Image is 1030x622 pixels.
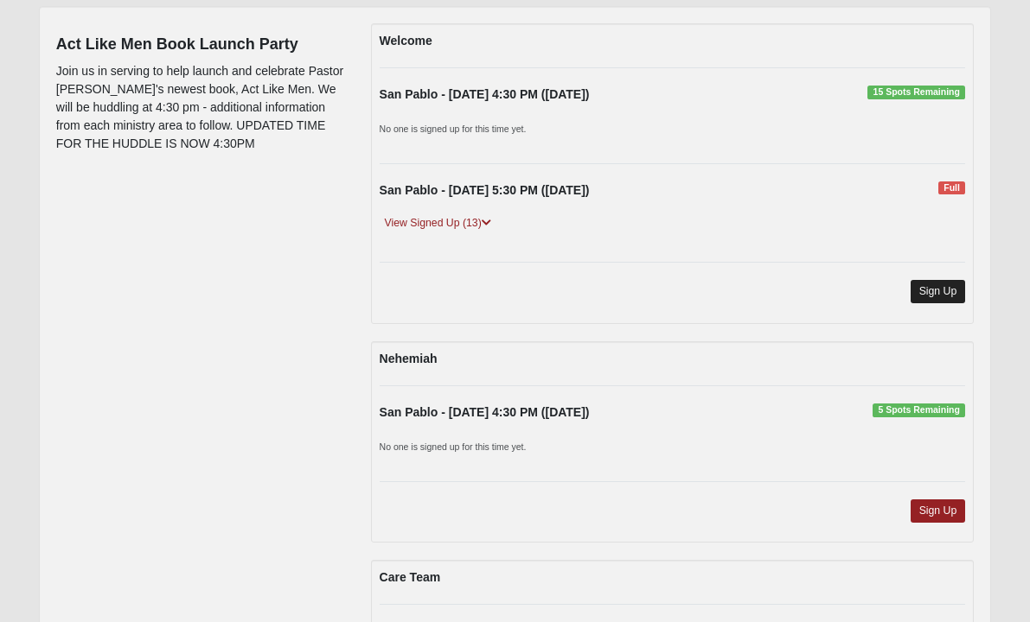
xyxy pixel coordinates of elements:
[938,181,965,195] span: Full
[380,570,441,584] strong: Care Team
[380,34,432,48] strong: Welcome
[380,405,590,419] strong: San Pablo - [DATE] 4:30 PM ([DATE])
[380,124,527,134] small: No one is signed up for this time yet.
[873,403,965,417] span: 5 Spots Remaining
[56,35,345,54] h4: Act Like Men Book Launch Party
[380,352,438,365] strong: Nehemiah
[380,183,590,197] strong: San Pablo - [DATE] 5:30 PM ([DATE])
[56,62,345,153] p: Join us in serving to help launch and celebrate Pastor [PERSON_NAME]'s newest book, Act Like Men....
[911,280,966,303] a: Sign Up
[380,214,496,232] a: View Signed Up (13)
[380,87,590,101] strong: San Pablo - [DATE] 4:30 PM ([DATE])
[911,499,966,523] a: Sign Up
[867,86,965,99] span: 15 Spots Remaining
[380,441,527,452] small: No one is signed up for this time yet.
